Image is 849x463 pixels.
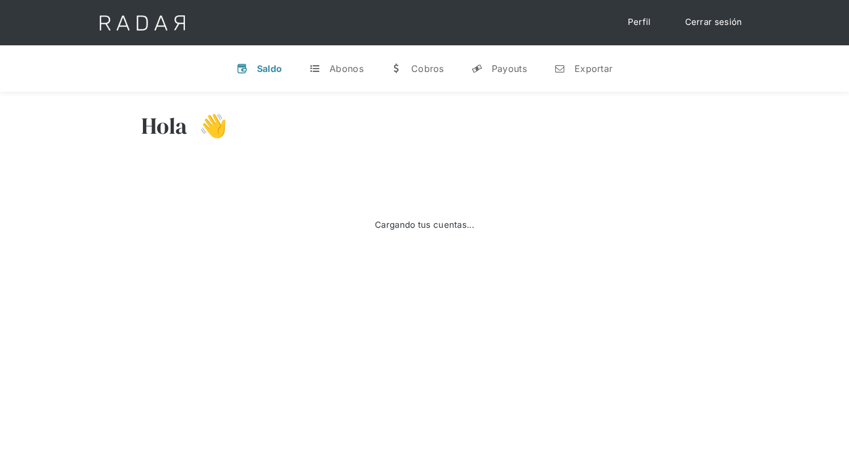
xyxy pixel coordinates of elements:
[674,11,754,33] a: Cerrar sesión
[141,112,188,140] h3: Hola
[257,63,282,74] div: Saldo
[391,63,402,74] div: w
[330,63,364,74] div: Abonos
[309,63,320,74] div: t
[616,11,662,33] a: Perfil
[411,63,444,74] div: Cobros
[375,219,474,232] div: Cargando tus cuentas...
[492,63,527,74] div: Payouts
[471,63,483,74] div: y
[575,63,613,74] div: Exportar
[554,63,565,74] div: n
[188,112,227,140] h3: 👋
[236,63,248,74] div: v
